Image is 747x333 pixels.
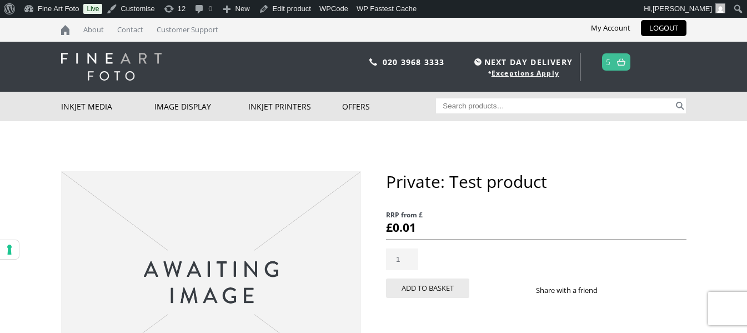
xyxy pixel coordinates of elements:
bdi: 0.01 [386,220,416,235]
a: Customer Support [151,18,224,42]
img: twitter sharing button [624,286,633,295]
a: Offers [342,92,436,121]
img: basket.svg [617,58,625,66]
a: About [78,18,109,42]
span: £ [386,220,393,235]
p: Share with a friend [536,284,611,297]
h1: Private: Test product [386,171,686,192]
a: Inkjet Printers [248,92,342,121]
img: email sharing button [638,286,646,295]
button: Add to basket [386,279,469,298]
img: logo-white.svg [61,53,162,81]
a: 5 [606,54,611,70]
img: time.svg [474,58,482,66]
a: 020 3968 3333 [383,57,445,67]
a: My Account [583,20,639,36]
span: RRP from £ [386,208,686,221]
span: [PERSON_NAME] [653,4,712,13]
a: Inkjet Media [61,92,155,121]
a: LOGOUT [641,20,686,36]
img: facebook sharing button [611,286,620,295]
button: Search [674,98,686,113]
a: Image Display [154,92,248,121]
input: Product quantity [386,248,418,270]
a: Live [83,4,102,14]
img: phone.svg [369,58,377,66]
a: Contact [112,18,149,42]
a: Exceptions Apply [492,68,559,78]
span: NEXT DAY DELIVERY [472,56,573,68]
input: Search products… [436,98,674,113]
